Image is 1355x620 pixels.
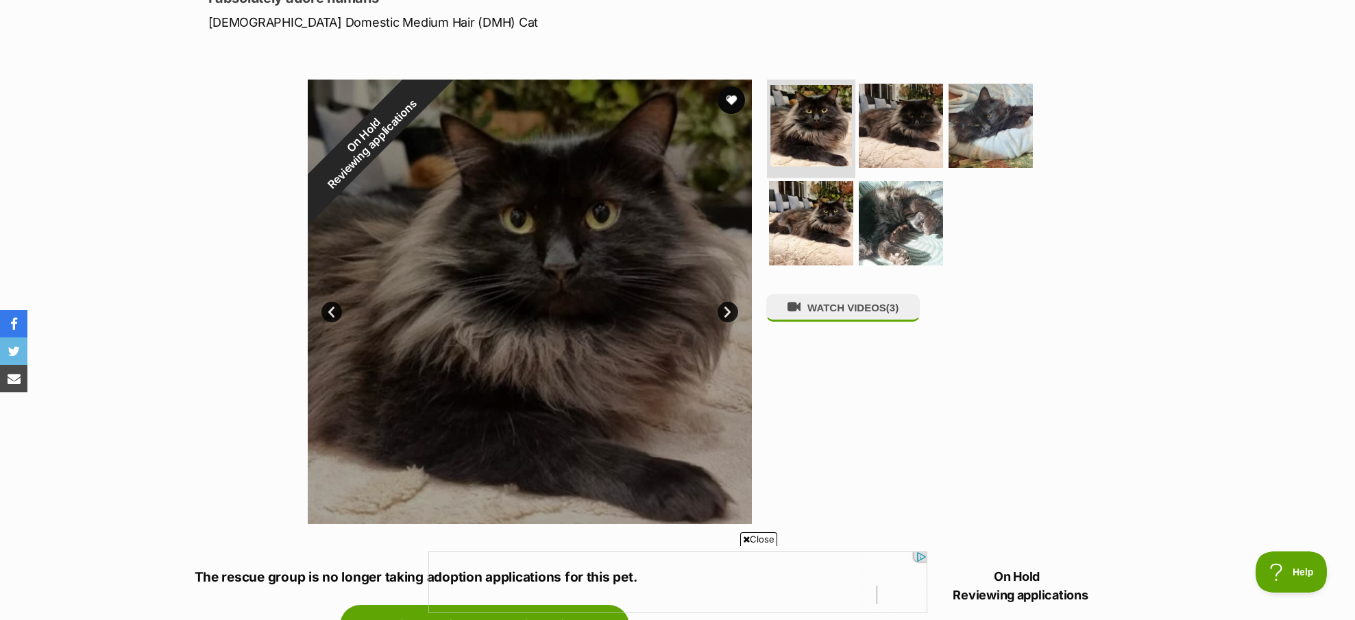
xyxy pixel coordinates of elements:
iframe: Help Scout Beacon - Open [1256,551,1328,593]
p: [DEMOGRAPHIC_DATA] Domestic Medium Hair (DMH) Cat [208,13,788,32]
a: Prev [321,302,342,322]
img: Photo of Pickles [859,181,943,265]
button: favourite [718,86,745,114]
iframe: Advertisement [428,551,927,613]
img: Photo of Pickles [949,84,1033,168]
span: (3) [886,302,899,313]
img: Photo of Pickles [769,181,853,265]
span: Reviewing applications [877,586,1161,604]
span: Close [740,532,777,546]
span: Reviewing applications [325,97,419,191]
p: On Hold [873,567,1161,604]
img: Photo of Pickles [859,84,943,168]
div: On Hold [269,42,465,238]
p: The rescue group is no longer taking adoption applications for this pet. [195,568,774,588]
a: Next [718,302,738,322]
button: WATCH VIDEOS(3) [766,294,920,321]
img: Photo of Pickles [770,85,852,167]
